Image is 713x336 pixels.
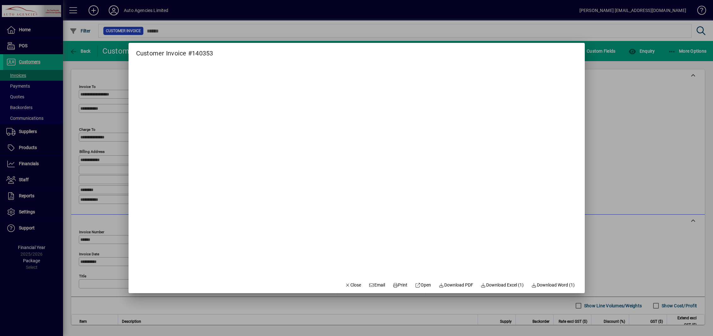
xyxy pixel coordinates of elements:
span: Download PDF [439,282,473,288]
span: Email [369,282,385,288]
button: Print [390,279,410,291]
button: Email [366,279,388,291]
span: Close [345,282,361,288]
button: Close [342,279,364,291]
span: Download Excel (1) [481,282,524,288]
button: Download Excel (1) [478,279,526,291]
h2: Customer Invoice #140353 [129,43,221,58]
a: Download PDF [436,279,476,291]
span: Open [415,282,431,288]
a: Open [413,279,434,291]
button: Download Word (1) [529,279,577,291]
span: Print [393,282,408,288]
span: Download Word (1) [531,282,575,288]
